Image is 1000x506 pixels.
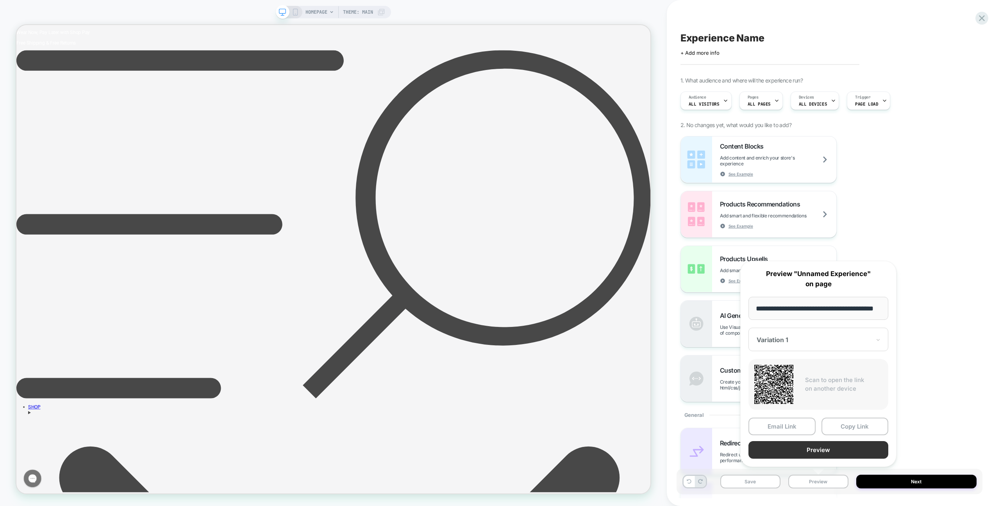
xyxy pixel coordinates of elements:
span: Redirect users to different URLs, compare performance and optimize conversions [720,452,836,463]
span: Content Blocks [720,142,768,150]
span: See Example [729,223,753,229]
button: Gorgias live chat [4,3,27,26]
span: AI Generated Component [720,312,796,319]
button: Preview [788,475,848,488]
span: See Example [729,171,753,177]
span: + Add more info [680,50,720,56]
span: ALL DEVICES [799,101,827,107]
button: Next [856,475,977,488]
span: Products Upsells [720,255,772,263]
div: General [680,402,837,428]
span: Pages [748,95,759,100]
button: Preview [748,441,888,459]
span: Devices [799,95,814,100]
span: Add content and enrich your store's experience [720,155,836,167]
span: Experience Name [680,32,764,44]
p: Preview "Unnamed Experience" on page [748,269,888,289]
span: Create your own custom componet using html/css/js [720,379,836,391]
span: 1. What audience and where will the experience run? [680,77,803,84]
span: Page Load [855,101,878,107]
span: Audience [689,95,706,100]
span: HOMEPAGE [305,6,327,18]
span: Add smart and flexible upsells [720,267,802,273]
button: Email Link [748,418,816,435]
span: Add smart and flexible recommendations [720,213,826,219]
span: Redirect [720,439,747,447]
span: All Visitors [689,101,720,107]
span: ALL PAGES [748,101,771,107]
button: Copy Link [821,418,889,435]
p: Scan to open the link on another device [805,376,882,393]
span: 2. No changes yet, what would you like to add? [680,122,791,128]
span: Products Recommendations [720,200,804,208]
span: See Example [729,278,753,284]
button: Save [720,475,780,488]
span: Use Visually's AI Agent to generate any kind of component you need [720,324,836,336]
span: Custom Component [720,366,782,374]
span: Theme: MAIN [343,6,373,18]
span: Trigger [855,95,870,100]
